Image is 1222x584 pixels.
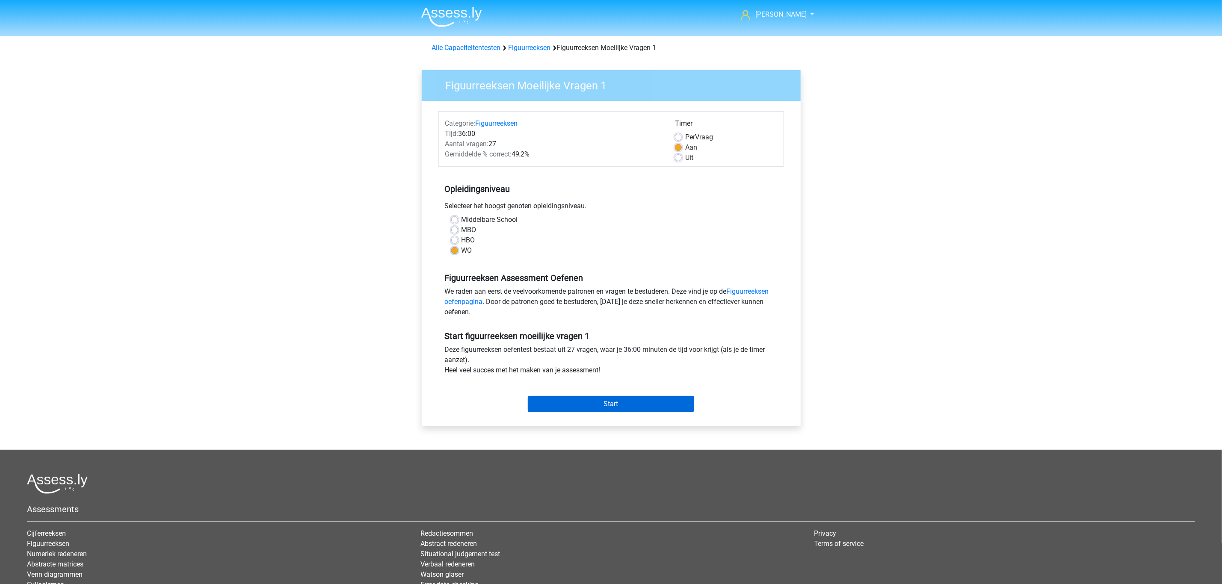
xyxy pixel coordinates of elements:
span: Categorie: [445,119,476,127]
span: Gemiddelde % correct: [445,150,512,158]
div: Timer [675,118,777,132]
label: MBO [462,225,476,235]
a: Redactiesommen [420,529,473,537]
div: We raden aan eerst de veelvoorkomende patronen en vragen te bestuderen. Deze vind je op de . Door... [438,286,784,321]
div: Selecteer het hoogst genoten opleidingsniveau. [438,201,784,215]
h5: Start figuurreeksen moeilijke vragen 1 [445,331,778,341]
a: Abstract redeneren [420,540,477,548]
label: Vraag [685,132,713,142]
h3: Figuurreeksen Moeilijke Vragen 1 [435,76,794,92]
a: Figuurreeksen [27,540,69,548]
div: Deze figuurreeksen oefentest bestaat uit 27 vragen, waar je 36:00 minuten de tijd voor krijgt (al... [438,345,784,379]
a: Verbaal redeneren [420,560,475,568]
label: Middelbare School [462,215,518,225]
a: Cijferreeksen [27,529,66,537]
h5: Figuurreeksen Assessment Oefenen [445,273,778,283]
input: Start [528,396,694,412]
a: Privacy [814,529,837,537]
img: Assessly [421,7,482,27]
img: Assessly logo [27,474,88,494]
label: Aan [685,142,697,153]
h5: Opleidingsniveau [445,180,778,198]
a: Alle Capaciteitentesten [432,44,501,52]
a: Situational judgement test [420,550,500,558]
div: 27 [439,139,669,149]
label: HBO [462,235,475,245]
a: Venn diagrammen [27,570,83,578]
span: Aantal vragen: [445,140,489,148]
a: Numeriek redeneren [27,550,87,558]
span: Tijd: [445,130,459,138]
h5: Assessments [27,504,1195,514]
div: Figuurreeksen Moeilijke Vragen 1 [429,43,794,53]
a: Figuurreeksen [476,119,518,127]
a: Figuurreeksen [509,44,551,52]
a: [PERSON_NAME] [737,9,808,20]
a: Abstracte matrices [27,560,83,568]
div: 49,2% [439,149,669,159]
span: Per [685,133,695,141]
label: WO [462,245,472,256]
label: Uit [685,153,693,163]
a: Watson glaser [420,570,464,578]
a: Terms of service [814,540,864,548]
span: [PERSON_NAME] [755,10,807,18]
div: 36:00 [439,129,669,139]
